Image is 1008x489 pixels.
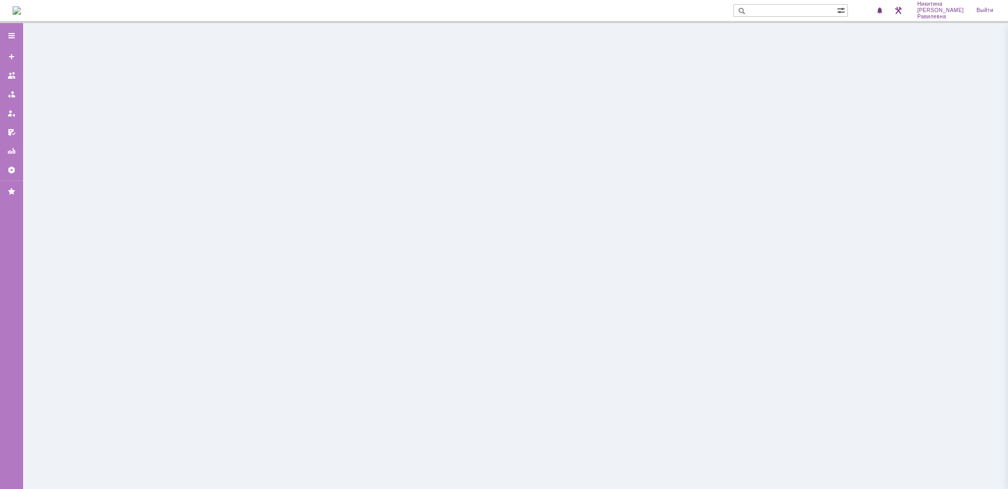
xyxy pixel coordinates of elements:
a: Заявки в моей ответственности [3,86,20,103]
a: Мои заявки [3,105,20,122]
a: Перейти в интерфейс администратора [892,4,905,17]
a: Отчеты [3,143,20,160]
img: logo [13,6,21,15]
a: Мои согласования [3,124,20,141]
span: Никитина [917,1,964,7]
a: Создать заявку [3,48,20,65]
span: [PERSON_NAME] [917,7,964,14]
span: Расширенный поиск [837,5,847,15]
span: Равилевна [917,14,964,20]
a: Перейти на домашнюю страницу [13,6,21,15]
a: Настройки [3,162,20,178]
a: Заявки на командах [3,67,20,84]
